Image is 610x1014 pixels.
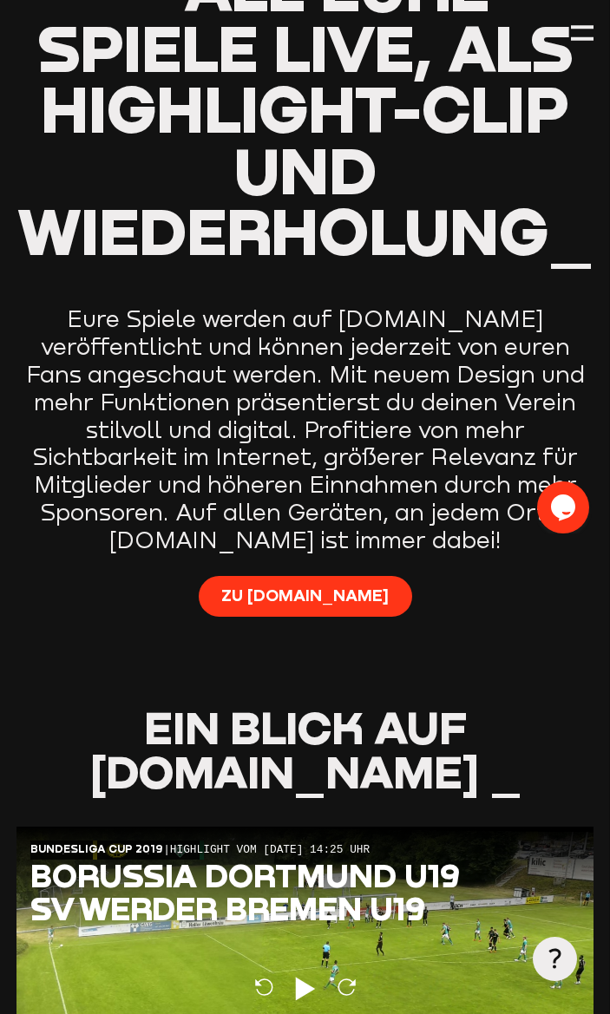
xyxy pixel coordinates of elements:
[199,576,412,617] a: Zu [DOMAIN_NAME]
[144,699,467,755] span: Ein Blick auf
[89,743,521,799] span: [DOMAIN_NAME] _
[537,481,593,533] iframe: chat widget
[16,305,594,554] p: Eure Spiele werden auf [DOMAIN_NAME] veröffentlicht und können jederzeit von euren Fans angeschau...
[221,585,389,607] span: Zu [DOMAIN_NAME]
